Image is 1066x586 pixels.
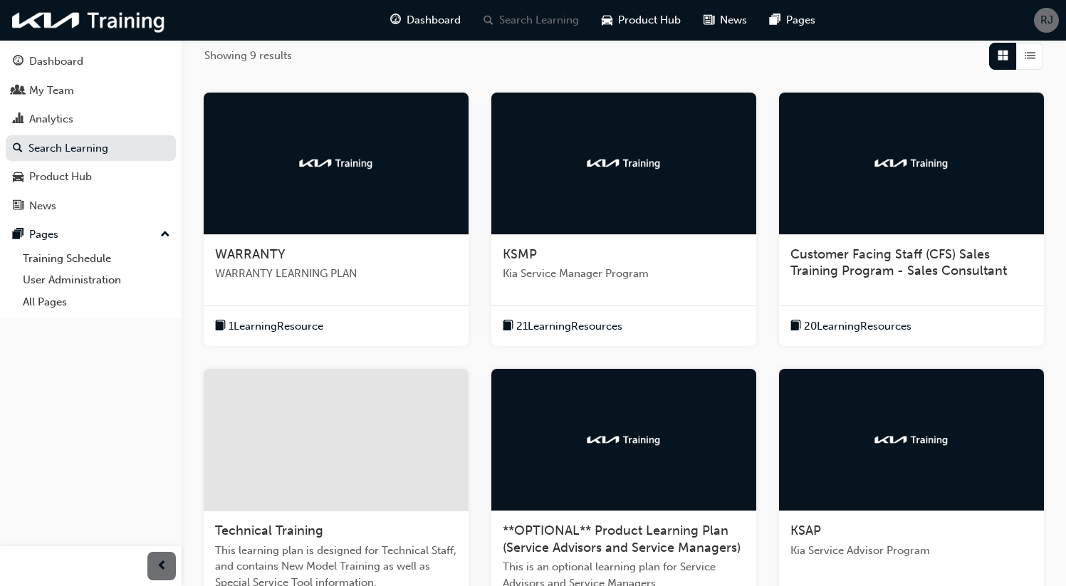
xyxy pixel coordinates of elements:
[872,156,951,170] img: kia-training
[758,6,827,35] a: pages-iconPages
[499,12,579,28] span: Search Learning
[6,164,176,190] a: Product Hub
[692,6,758,35] a: news-iconNews
[503,318,622,335] button: book-icon21LearningResources
[720,12,747,28] span: News
[1034,8,1059,33] button: RJ
[779,93,1044,347] a: kia-trainingCustomer Facing Staff (CFS) Sales Training Program - Sales Consultantbook-icon20Learn...
[6,193,176,219] a: News
[29,226,58,243] div: Pages
[472,6,590,35] a: search-iconSearch Learning
[13,171,23,184] span: car-icon
[585,433,663,447] img: kia-training
[6,221,176,248] button: Pages
[491,93,756,347] a: kia-trainingKSMPKia Service Manager Programbook-icon21LearningResources
[998,48,1008,64] span: Grid
[585,156,663,170] img: kia-training
[17,269,176,291] a: User Administration
[516,318,622,335] span: 21 Learning Resources
[29,53,83,70] div: Dashboard
[484,11,493,29] span: search-icon
[379,6,472,35] a: guage-iconDashboard
[215,318,323,335] button: book-icon1LearningResource
[704,11,714,29] span: news-icon
[229,318,323,335] span: 1 Learning Resource
[786,12,815,28] span: Pages
[13,113,23,126] span: chart-icon
[590,6,692,35] a: car-iconProduct Hub
[1025,48,1035,64] span: List
[160,226,170,244] span: up-icon
[407,12,461,28] span: Dashboard
[1040,12,1053,28] span: RJ
[790,543,1033,559] span: Kia Service Advisor Program
[204,48,292,64] span: Showing 9 results
[157,558,167,575] span: prev-icon
[790,318,911,335] button: book-icon20LearningResources
[13,200,23,213] span: news-icon
[13,85,23,98] span: people-icon
[6,46,176,221] button: DashboardMy TeamAnalyticsSearch LearningProduct HubNews
[29,169,92,185] div: Product Hub
[6,135,176,162] a: Search Learning
[215,246,286,262] span: WARRANTY
[13,142,23,155] span: search-icon
[804,318,911,335] span: 20 Learning Resources
[618,12,681,28] span: Product Hub
[17,291,176,313] a: All Pages
[503,246,537,262] span: KSMP
[29,83,74,99] div: My Team
[503,523,741,555] span: **OPTIONAL** Product Learning Plan (Service Advisors and Service Managers)
[6,48,176,75] a: Dashboard
[204,93,469,347] a: kia-trainingWARRANTYWARRANTY LEARNING PLANbook-icon1LearningResource
[790,523,821,538] span: KSAP
[390,11,401,29] span: guage-icon
[503,318,513,335] span: book-icon
[29,111,73,127] div: Analytics
[13,229,23,241] span: pages-icon
[29,198,56,214] div: News
[6,106,176,132] a: Analytics
[872,433,951,447] img: kia-training
[17,248,176,270] a: Training Schedule
[215,266,457,282] span: WARRANTY LEARNING PLAN
[215,318,226,335] span: book-icon
[602,11,612,29] span: car-icon
[503,266,745,282] span: Kia Service Manager Program
[7,6,171,35] img: kia-training
[790,318,801,335] span: book-icon
[297,156,375,170] img: kia-training
[13,56,23,68] span: guage-icon
[790,246,1007,279] span: Customer Facing Staff (CFS) Sales Training Program - Sales Consultant
[770,11,780,29] span: pages-icon
[215,523,323,538] span: Technical Training
[6,78,176,104] a: My Team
